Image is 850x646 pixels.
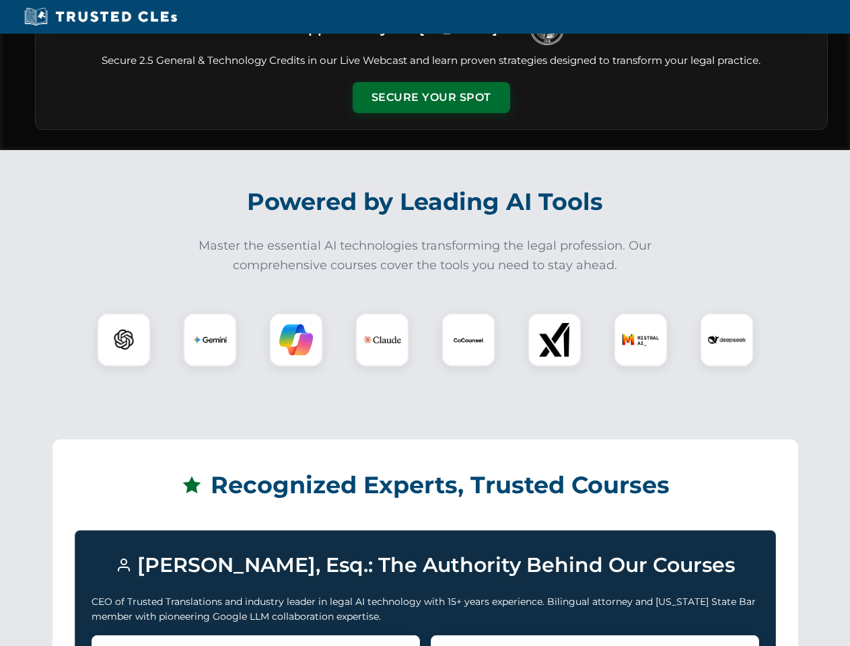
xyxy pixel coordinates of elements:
[75,462,776,509] h2: Recognized Experts, Trusted Courses
[353,82,510,113] button: Secure Your Spot
[92,547,759,583] h3: [PERSON_NAME], Esq.: The Authority Behind Our Courses
[700,313,754,367] div: DeepSeek
[538,323,571,357] img: xAI Logo
[104,320,143,359] img: ChatGPT Logo
[363,321,401,359] img: Claude Logo
[528,313,581,367] div: xAI
[92,594,759,624] p: CEO of Trusted Translations and industry leader in legal AI technology with 15+ years experience....
[193,323,227,357] img: Gemini Logo
[355,313,409,367] div: Claude
[269,313,323,367] div: Copilot
[52,178,798,225] h2: Powered by Leading AI Tools
[708,321,746,359] img: DeepSeek Logo
[20,7,181,27] img: Trusted CLEs
[190,236,661,275] p: Master the essential AI technologies transforming the legal profession. Our comprehensive courses...
[97,313,151,367] div: ChatGPT
[279,323,313,357] img: Copilot Logo
[452,323,485,357] img: CoCounsel Logo
[441,313,495,367] div: CoCounsel
[183,313,237,367] div: Gemini
[614,313,668,367] div: Mistral AI
[52,53,811,69] p: Secure 2.5 General & Technology Credits in our Live Webcast and learn proven strategies designed ...
[622,321,660,359] img: Mistral AI Logo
